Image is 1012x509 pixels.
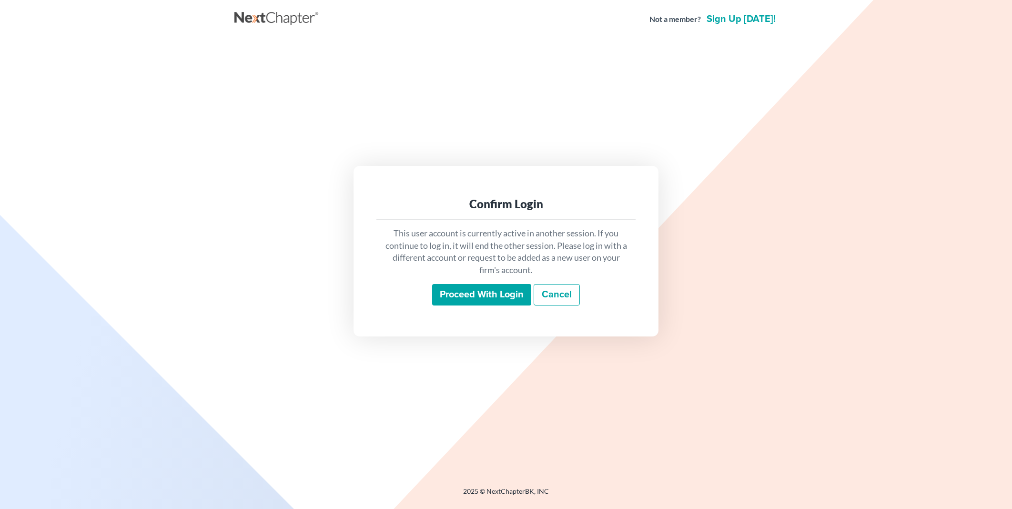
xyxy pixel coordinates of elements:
input: Proceed with login [432,284,531,306]
div: Confirm Login [384,196,628,212]
strong: Not a member? [649,14,701,25]
a: Cancel [534,284,580,306]
div: 2025 © NextChapterBK, INC [234,487,778,504]
p: This user account is currently active in another session. If you continue to log in, it will end ... [384,227,628,276]
a: Sign up [DATE]! [705,14,778,24]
